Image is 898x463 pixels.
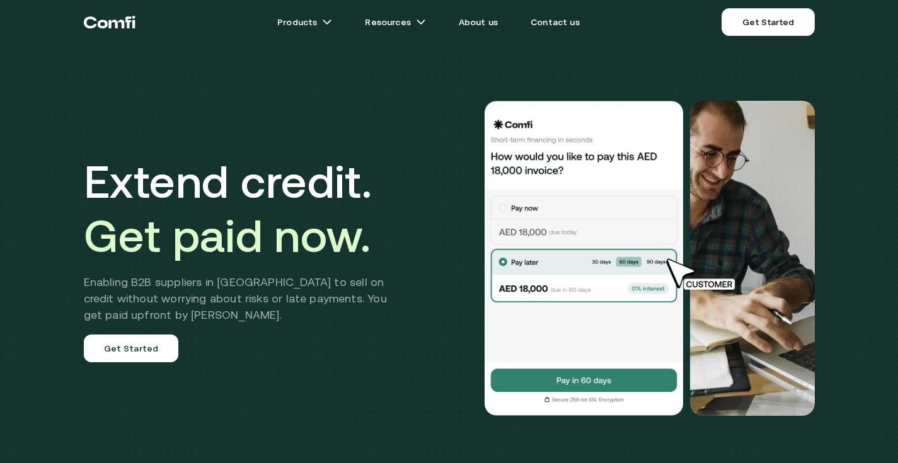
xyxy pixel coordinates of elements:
[262,9,347,35] a: Productsarrow icons
[350,9,440,35] a: Resourcesarrow icons
[657,256,749,292] img: cursor
[84,210,371,261] span: Get paid now.
[722,8,814,36] a: Get Started
[84,274,406,323] h2: Enabling B2B suppliers in [GEOGRAPHIC_DATA] to sell on credit without worrying about risks or lat...
[322,17,332,27] img: arrow icons
[416,17,426,27] img: arrow icons
[444,9,513,35] a: About us
[690,101,815,416] img: Would you like to pay this AED 18,000.00 invoice?
[84,3,135,41] a: Return to the top of the Comfi home page
[515,9,595,35] a: Contact us
[84,154,406,263] h1: Extend credit.
[84,334,179,362] a: Get Started
[483,101,685,416] img: Would you like to pay this AED 18,000.00 invoice?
